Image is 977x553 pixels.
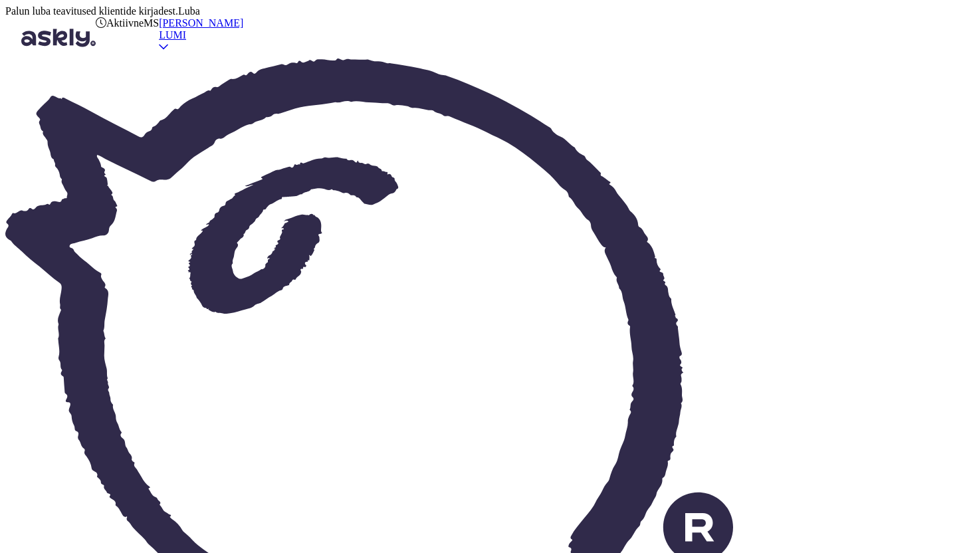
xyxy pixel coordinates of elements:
div: Aktiivne [96,17,144,29]
div: [PERSON_NAME] [159,17,243,29]
a: [PERSON_NAME]LUMI [159,17,243,53]
span: Luba [178,5,200,17]
div: LUMI [159,29,243,41]
div: MS [144,17,159,58]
